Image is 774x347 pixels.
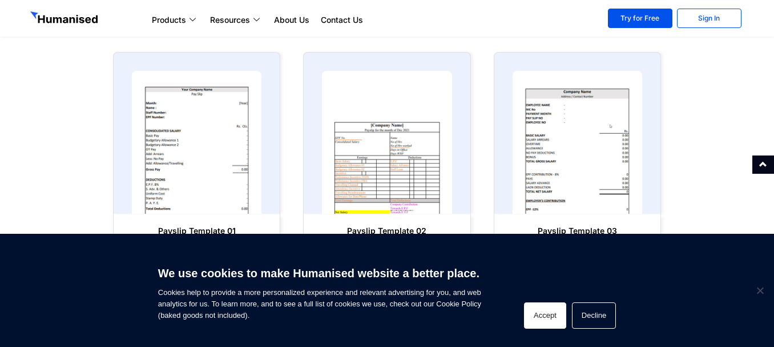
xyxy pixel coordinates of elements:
img: payslip template [322,71,451,214]
button: Decline [572,302,616,329]
h6: We use cookies to make Humanised website a better place. [158,265,481,281]
h6: Payslip Template 02 [315,225,458,237]
a: Sign In [677,9,741,28]
img: payslip template [132,71,261,214]
a: Contact Us [315,13,369,27]
a: Try for Free [608,9,672,28]
h6: Payslip Template 03 [506,225,649,237]
span: Decline [754,285,765,296]
a: About Us [268,13,315,27]
img: GetHumanised Logo [30,11,100,26]
button: Accept [524,302,566,329]
span: Cookies help to provide a more personalized experience and relevant advertising for you, and web ... [158,260,481,321]
a: Resources [204,13,268,27]
h6: Payslip Template 01 [125,225,268,237]
a: Products [146,13,204,27]
img: payslip template [513,71,642,214]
